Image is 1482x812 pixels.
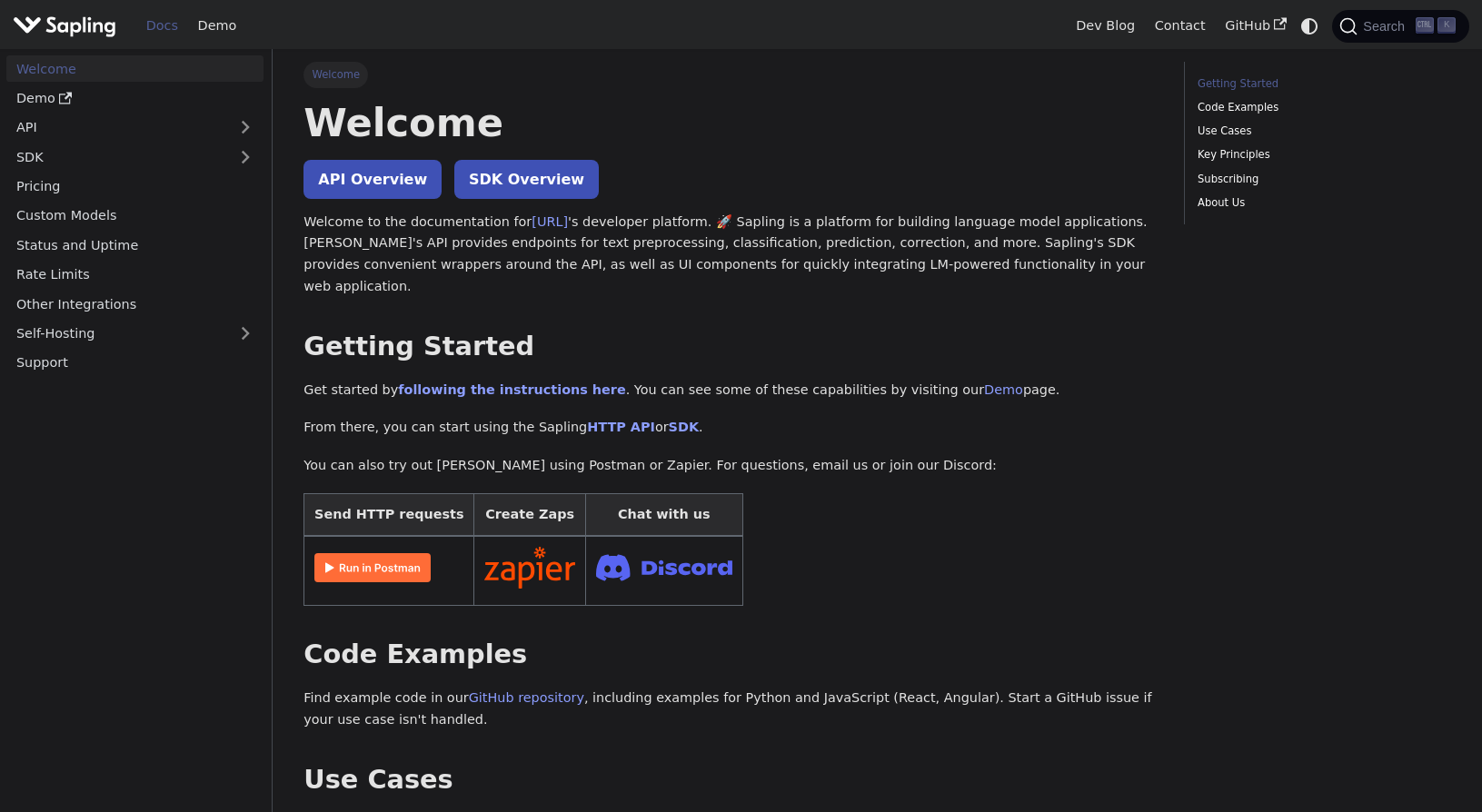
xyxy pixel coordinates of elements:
span: Search [1358,19,1416,34]
a: Support [6,350,264,376]
a: Sapling.ai [13,13,123,39]
a: API Overview [303,160,442,199]
a: SDK [6,144,227,170]
th: Create Zaps [474,493,586,536]
a: Other Integrations [6,291,264,317]
img: Sapling.ai [13,13,116,39]
a: Contact [1145,12,1216,40]
a: SDK [669,420,699,434]
a: Getting Started [1198,75,1444,93]
span: Welcome [303,62,368,87]
a: HTTP API [587,420,655,434]
button: Expand sidebar category 'API' [227,114,264,141]
a: Demo [188,12,246,40]
th: Send HTTP requests [304,493,474,536]
h2: Code Examples [303,639,1158,671]
a: API [6,114,227,141]
a: Rate Limits [6,262,264,288]
a: Demo [6,85,264,112]
a: Status and Uptime [6,232,264,258]
a: GitHub [1215,12,1296,40]
a: SDK Overview [454,160,599,199]
a: Demo [984,382,1023,397]
a: Dev Blog [1066,12,1144,40]
a: About Us [1198,194,1444,212]
th: Chat with us [585,493,742,536]
a: Custom Models [6,203,264,229]
a: Code Examples [1198,99,1444,116]
nav: Breadcrumbs [303,62,1158,87]
a: following the instructions here [398,382,625,397]
p: Find example code in our , including examples for Python and JavaScript (React, Angular). Start a... [303,688,1158,731]
p: From there, you can start using the Sapling or . [303,417,1158,439]
img: Connect in Zapier [484,547,575,589]
img: Join Discord [596,549,732,586]
a: Pricing [6,173,264,200]
h2: Use Cases [303,764,1158,797]
h2: Getting Started [303,331,1158,363]
a: Welcome [6,55,264,82]
button: Expand sidebar category 'SDK' [227,144,264,170]
h1: Welcome [303,98,1158,147]
button: Switch between dark and light mode (currently system mode) [1297,13,1323,39]
p: Get started by . You can see some of these capabilities by visiting our page. [303,380,1158,401]
a: Key Principles [1198,146,1444,163]
a: Self-Hosting [6,321,264,347]
p: Welcome to the documentation for 's developer platform. 🚀 Sapling is a platform for building lang... [303,212,1158,298]
img: Run in Postman [314,553,431,582]
kbd: K [1437,17,1456,34]
a: Subscribing [1198,171,1444,188]
a: Use Cases [1198,123,1444,140]
p: You can also try out [PERSON_NAME] using Postman or Zapier. For questions, email us or join our D... [303,455,1158,477]
button: Search (Ctrl+K) [1332,10,1468,43]
a: GitHub repository [469,690,584,705]
a: Docs [136,12,188,40]
a: [URL] [532,214,568,229]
